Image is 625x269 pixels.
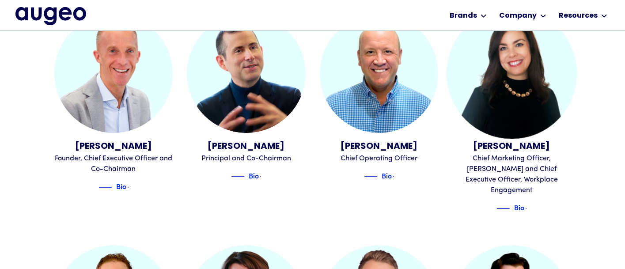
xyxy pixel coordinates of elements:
img: David Kristal [54,14,173,133]
div: Chief Marketing Officer, [PERSON_NAME] and Chief Executive Officer, Workplace Engagement [452,153,571,196]
div: Company [499,11,537,21]
img: Blue text arrow [525,203,538,214]
div: [PERSON_NAME] [452,140,571,153]
img: Blue decorative line [98,182,112,193]
div: [PERSON_NAME] [187,140,306,153]
div: [PERSON_NAME] [54,140,173,153]
div: Bio [514,202,524,212]
img: Blue text arrow [127,182,140,193]
a: Juliann Gilbert[PERSON_NAME]Chief Marketing Officer, [PERSON_NAME] and Chief Executive Officer, W... [452,14,571,213]
a: Juan Sabater[PERSON_NAME]Principal and Co-ChairmanBlue decorative lineBioBlue text arrow [187,14,306,182]
div: Resources [559,11,598,21]
img: Blue decorative line [231,171,244,182]
div: Brands [450,11,477,21]
img: Blue decorative line [496,203,510,214]
img: Juan Sabater [187,14,306,133]
div: Chief Operating Officer [320,153,439,164]
img: Erik Sorensen [320,14,439,133]
a: Erik Sorensen[PERSON_NAME]Chief Operating OfficerBlue decorative lineBioBlue text arrow [320,14,439,182]
div: Founder, Chief Executive Officer and Co-Chairman [54,153,173,174]
img: Juliann Gilbert [447,8,577,139]
div: Bio [382,170,392,181]
div: Bio [116,181,126,191]
div: Bio [249,170,259,181]
div: Principal and Co-Chairman [187,153,306,164]
a: home [15,7,86,25]
img: Blue decorative line [364,171,377,182]
img: Blue text arrow [260,171,273,182]
img: Blue text arrow [393,171,406,182]
img: Augeo's full logo in midnight blue. [15,7,86,25]
a: David Kristal[PERSON_NAME]Founder, Chief Executive Officer and Co-ChairmanBlue decorative lineBio... [54,14,173,192]
div: [PERSON_NAME] [320,140,439,153]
